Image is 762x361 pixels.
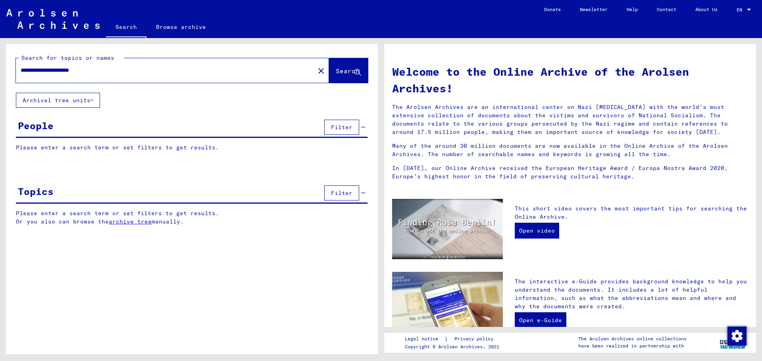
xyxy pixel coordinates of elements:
[331,189,352,197] span: Filter
[515,223,559,239] a: Open video
[405,335,503,343] div: |
[727,327,747,346] img: Change consent
[313,63,329,78] button: Clear
[392,199,503,259] img: video.jpg
[515,312,566,328] a: Open e-Guide
[324,120,359,135] button: Filter
[578,335,687,342] p: The Arolsen Archives online collections
[146,17,216,36] a: Browse archive
[21,54,114,61] mat-label: Search for topics or names
[718,332,748,352] img: yv_logo.png
[737,7,745,13] span: EN
[392,272,503,346] img: eguide.jpg
[392,103,748,136] p: The Arolsen Archives are an international center on Nazi [MEDICAL_DATA] with the world’s most ext...
[6,9,100,29] img: Arolsen_neg.svg
[405,343,503,350] p: Copyright © Arolsen Archives, 2021
[109,218,152,225] a: archive tree
[515,277,748,311] p: The interactive e-Guide provides background knowledge to help you understand the documents. It in...
[324,185,359,201] button: Filter
[515,204,748,221] p: This short video covers the most important tips for searching the Online Archive.
[578,342,687,350] p: have been realized in partnership with
[16,93,100,108] button: Archival tree units
[448,335,503,343] a: Privacy policy
[316,66,326,76] mat-icon: close
[16,209,368,226] p: Please enter a search term or set filters to get results. Or you also can browse the manually.
[18,184,54,199] div: Topics
[329,58,368,83] button: Search
[106,17,146,38] a: Search
[16,143,368,152] p: Please enter a search term or set filters to get results.
[392,63,748,97] h1: Welcome to the Online Archive of the Arolsen Archives!
[336,67,360,75] span: Search
[392,164,748,181] p: In [DATE], our Online Archive received the European Heritage Award / Europa Nostra Award 2020, Eu...
[392,142,748,159] p: Many of the around 30 million documents are now available in the Online Archive of the Arolsen Ar...
[18,118,54,133] div: People
[405,335,444,343] a: Legal notice
[331,124,352,131] span: Filter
